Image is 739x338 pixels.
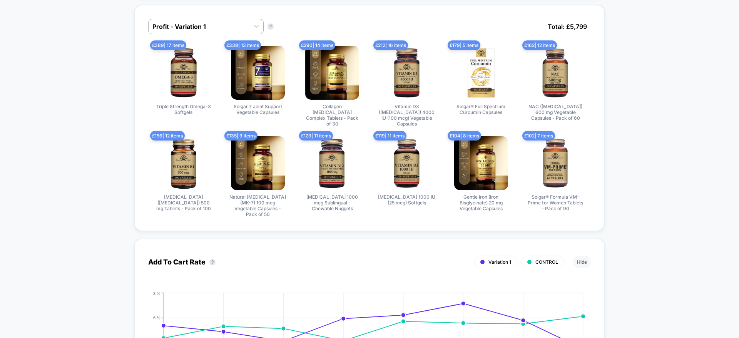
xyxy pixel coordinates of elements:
tspan: 8 % [153,291,161,295]
span: Solgar® Formula VM-Prime for Women Tablets - Pack of 90 [527,194,584,211]
span: Total: £ 5,799 [544,19,591,34]
img: Natural Vitamin K2 (MK-7) 100 mcg Vegetable Capsules - Pack of 50 [231,136,285,190]
button: ? [209,259,216,265]
span: £ 156 | 12 items [150,131,185,141]
span: £ 119 | 11 items [373,131,406,141]
img: Vitamin B12 1000 mcg Sublingual - Chewable Nuggets [305,136,359,190]
img: Solgar® Formula VM-Prime for Women Tablets - Pack of 90 [528,136,582,190]
span: NAC ([MEDICAL_DATA]) 600 mg Vegetable Capsules - Pack of 60 [527,104,584,121]
span: Natural [MEDICAL_DATA] (MK-7) 100 mcg Vegetable Capsules - Pack of 50 [229,194,287,217]
img: Solgar® Full Spectrum Curcumin Capsules [454,46,508,100]
span: [MEDICAL_DATA] 1000 mcg Sublingual - Chewable Nuggets [303,194,361,211]
img: Vitamin D3 1000 IU (25 mcg) Softgels [380,136,434,190]
img: NAC (N-Acetyl-L-Cysteine) 600 mg Vegetable Capsules - Pack of 60 [528,46,582,100]
span: £ 123 | 11 items [299,131,333,141]
tspan: 6 % [153,315,161,320]
span: £ 389 | 17 items [150,40,186,50]
span: £ 212 | 16 items [373,40,408,50]
span: £ 179 | 5 items [448,40,480,50]
img: Vitamin B1 (Thiamin) 500 mg Tablets - Pack of 100 [157,136,211,190]
img: Gentle Iron (Iron Bisglycinate) 20 mg Vegetable Capsules [454,136,508,190]
span: Collagen [MEDICAL_DATA] Complex Tablets - Pack of 30 [303,104,361,127]
button: ? [268,23,274,30]
span: CONTROL [535,259,558,265]
img: Solgar 7 Joint Support Vegetable Capsules [231,46,285,100]
img: Collagen Hyaluronic Acid Complex Tablets - Pack of 30 [305,46,359,100]
span: Vitamin D3 ([MEDICAL_DATA]) 4000 IU (100 mcg) Vegetable Capsules [378,104,436,127]
span: Solgar® Full Spectrum Curcumin Capsules [452,104,510,115]
span: £ 290 | 14 items [299,40,335,50]
img: Vitamin D3 (Cholecalciferol) 4000 IU (100 mcg) Vegetable Capsules [380,46,434,100]
span: £ 104 | 8 items [448,131,481,141]
img: Triple Strength Omega-3 Softgels [157,46,211,100]
span: Solgar 7 Joint Support Vegetable Capsules [229,104,287,115]
span: Triple Strength Omega-3 Softgels [155,104,212,115]
span: [MEDICAL_DATA] 1000 IU (25 mcg) Softgels [378,194,436,206]
button: Hide [573,256,591,268]
span: £ 102 | 7 items [522,131,555,141]
span: Gentle Iron (Iron Bisglycinate) 20 mg Vegetable Capsules [452,194,510,211]
span: [MEDICAL_DATA] ([MEDICAL_DATA]) 500 mg Tablets - Pack of 100 [155,194,212,211]
span: £ 135 | 9 items [224,131,257,141]
span: Variation 1 [488,259,511,265]
span: £ 162 | 12 items [522,40,557,50]
span: £ 339 | 13 items [224,40,261,50]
